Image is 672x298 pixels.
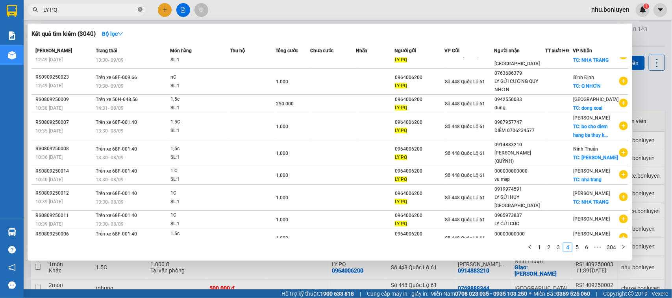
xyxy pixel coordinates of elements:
div: 0763686379 [495,69,545,77]
span: Tổng cước [276,48,298,54]
li: 1 [535,243,544,252]
span: LY PQ [395,155,407,160]
span: 1.000 [276,195,288,201]
input: Tìm tên, số ĐT hoặc mã đơn [43,6,136,14]
span: 13:30 - 08/09 [96,155,124,160]
div: 0987957747 [495,118,545,127]
div: LY GỬI CƯỜNG QUY NHƠN [495,77,545,94]
span: Trên xe 68F-001.40 [96,231,137,237]
img: warehouse-icon [8,228,16,236]
div: 1C [170,211,230,220]
span: 12:49 [DATE] [35,57,63,63]
a: 304 [604,243,618,252]
img: solution-icon [8,31,16,40]
span: [PERSON_NAME] [573,216,610,222]
span: right [621,245,626,249]
img: warehouse-icon [8,51,16,59]
li: 5 [572,243,582,252]
span: TT xuất HĐ [545,48,569,54]
span: VP Nhận [573,48,592,54]
li: Next 5 Pages [591,243,604,252]
div: SL: 1 [170,56,230,64]
span: Người nhận [494,48,520,54]
span: 1.000 [276,235,288,241]
span: [PERSON_NAME] [573,191,610,196]
span: Số 448 Quốc Lộ 61 [445,173,485,178]
img: logo-vxr [7,5,17,17]
div: RS0809250006 [35,230,93,238]
span: plus-circle [619,170,628,179]
span: Bình Định [573,75,594,80]
a: 2 [544,243,553,252]
a: 5 [573,243,581,252]
div: [PERSON_NAME] (QUỲNH) [495,149,545,166]
span: LY PQ [395,105,407,110]
div: 0905973837 [495,212,545,220]
span: LY PQ [395,177,407,182]
span: plus-circle [619,99,628,107]
span: question-circle [8,246,16,254]
div: 0964006200 [395,167,444,175]
span: 10:35 [DATE] [35,128,63,134]
div: 0964006200 [395,74,444,82]
div: RS0809250012 [35,189,93,197]
span: close-circle [138,7,143,12]
a: 3 [554,243,563,252]
span: 13:30 - 08/09 [96,128,124,134]
span: 10:39 [DATE] [35,221,63,227]
span: LY PQ [395,199,407,204]
span: 1.000 [276,53,288,59]
div: 1,5c [170,95,230,104]
strong: Bộ lọc [102,31,123,37]
span: [GEOGRAPHIC_DATA] [573,97,618,102]
span: Trên xe 50H-648.56 [96,97,138,102]
span: Số 448 Quốc Lộ 61 [445,151,485,156]
span: [PERSON_NAME] [573,115,610,121]
div: LY GỬI HUY [GEOGRAPHIC_DATA] [495,52,545,68]
span: TC: nha trang [573,177,602,182]
button: Bộ lọcdown [96,28,130,40]
div: 000000000000 [495,167,545,175]
span: Trên xe 68F-009.66 [96,75,137,80]
div: 0919974591 [495,185,545,193]
div: LY GỬI HUY [GEOGRAPHIC_DATA] [495,193,545,210]
span: 1.000 [276,173,288,178]
span: Chưa cước [310,48,333,54]
span: LY PQ [395,128,407,133]
span: Người gửi [394,48,416,54]
button: right [619,243,628,252]
span: Số 448 Quốc Lộ 61 [445,217,485,223]
span: notification [8,264,16,271]
div: LY GỬI CÚC [495,220,545,228]
span: plus-circle [619,193,628,201]
div: RS0809250007 [35,118,93,127]
li: 4 [563,243,572,252]
span: 10:39 [DATE] [35,199,63,204]
span: plus-circle [619,121,628,130]
span: LY PQ [395,57,407,63]
span: TC: dong xoai [573,105,602,111]
div: 0964006200 [395,145,444,153]
span: 13:30 - 08/09 [96,221,124,227]
span: close-circle [138,6,143,14]
li: 304 [604,243,619,252]
li: 6 [582,243,591,252]
span: 1.000 [276,79,288,85]
span: TC: NHA TRANG [573,199,609,205]
div: 0964006200 [395,96,444,104]
span: Thu hộ [230,48,245,54]
span: 13:30 - 08/09 [96,177,124,182]
div: 1.5C [170,118,230,127]
span: plus-circle [619,148,628,157]
span: [PERSON_NAME] [573,168,610,174]
span: Trên xe 68F-001.40 [96,191,137,196]
span: Số 448 Quốc Lộ 61 [445,53,485,59]
span: Số 448 Quốc Lộ 61 [445,124,485,129]
span: 14:31 - 08/09 [96,105,124,111]
span: Số 448 Quốc Lộ 61 [445,235,485,241]
div: RS0809250008 [35,145,93,153]
div: SL: 1 [170,220,230,228]
span: 10:36 [DATE] [35,155,63,160]
div: 0942550033 [495,96,545,104]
